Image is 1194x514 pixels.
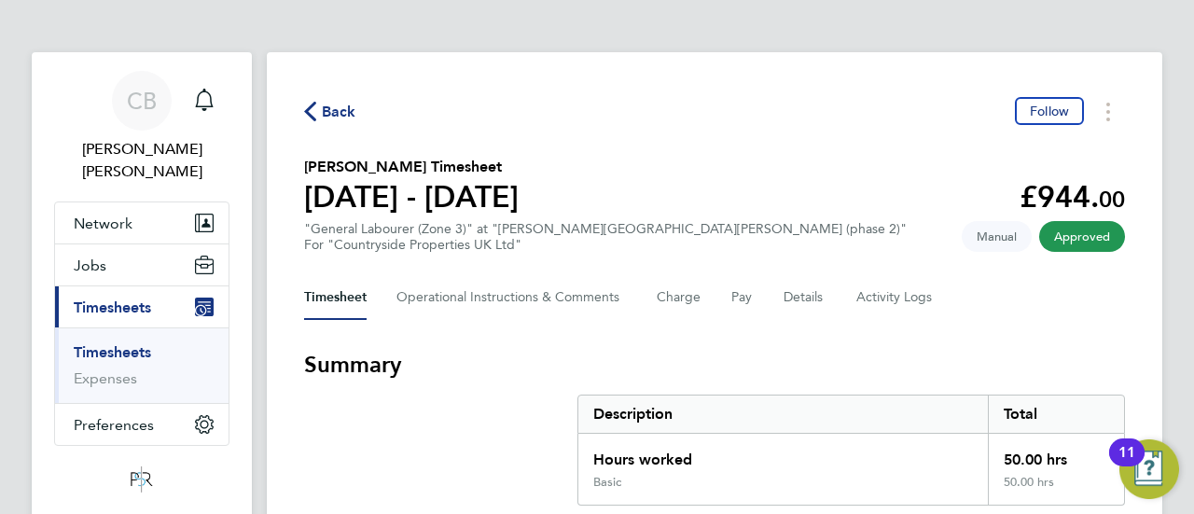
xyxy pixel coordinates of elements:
[304,275,367,320] button: Timesheet
[1118,452,1135,477] div: 11
[55,244,229,285] button: Jobs
[322,101,356,123] span: Back
[125,465,159,494] img: psrsolutions-logo-retina.png
[396,275,627,320] button: Operational Instructions & Comments
[1091,97,1125,126] button: Timesheets Menu
[74,343,151,361] a: Timesheets
[1020,179,1125,215] app-decimal: £944.
[1030,103,1069,119] span: Follow
[54,138,229,183] span: Connor Bedwell
[1099,186,1125,213] span: 00
[74,215,132,232] span: Network
[74,416,154,434] span: Preferences
[304,156,519,178] h2: [PERSON_NAME] Timesheet
[74,299,151,316] span: Timesheets
[578,396,988,433] div: Description
[988,434,1124,475] div: 50.00 hrs
[1015,97,1084,125] button: Follow
[962,221,1032,252] span: This timesheet was manually created.
[578,434,988,475] div: Hours worked
[304,350,1125,380] h3: Summary
[784,275,826,320] button: Details
[54,71,229,183] a: CB[PERSON_NAME] [PERSON_NAME]
[55,202,229,243] button: Network
[55,286,229,327] button: Timesheets
[304,178,519,215] h1: [DATE] - [DATE]
[304,221,907,253] div: "General Labourer (Zone 3)" at "[PERSON_NAME][GEOGRAPHIC_DATA][PERSON_NAME] (phase 2)"
[74,257,106,274] span: Jobs
[74,369,137,387] a: Expenses
[304,100,356,123] button: Back
[304,237,907,253] div: For "Countryside Properties UK Ltd"
[54,465,229,494] a: Go to home page
[55,327,229,403] div: Timesheets
[127,89,157,113] span: CB
[1119,439,1179,499] button: Open Resource Center, 11 new notifications
[856,275,935,320] button: Activity Logs
[657,275,701,320] button: Charge
[593,475,621,490] div: Basic
[988,396,1124,433] div: Total
[577,395,1125,506] div: Summary
[55,404,229,445] button: Preferences
[1039,221,1125,252] span: This timesheet has been approved.
[731,275,754,320] button: Pay
[988,475,1124,505] div: 50.00 hrs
